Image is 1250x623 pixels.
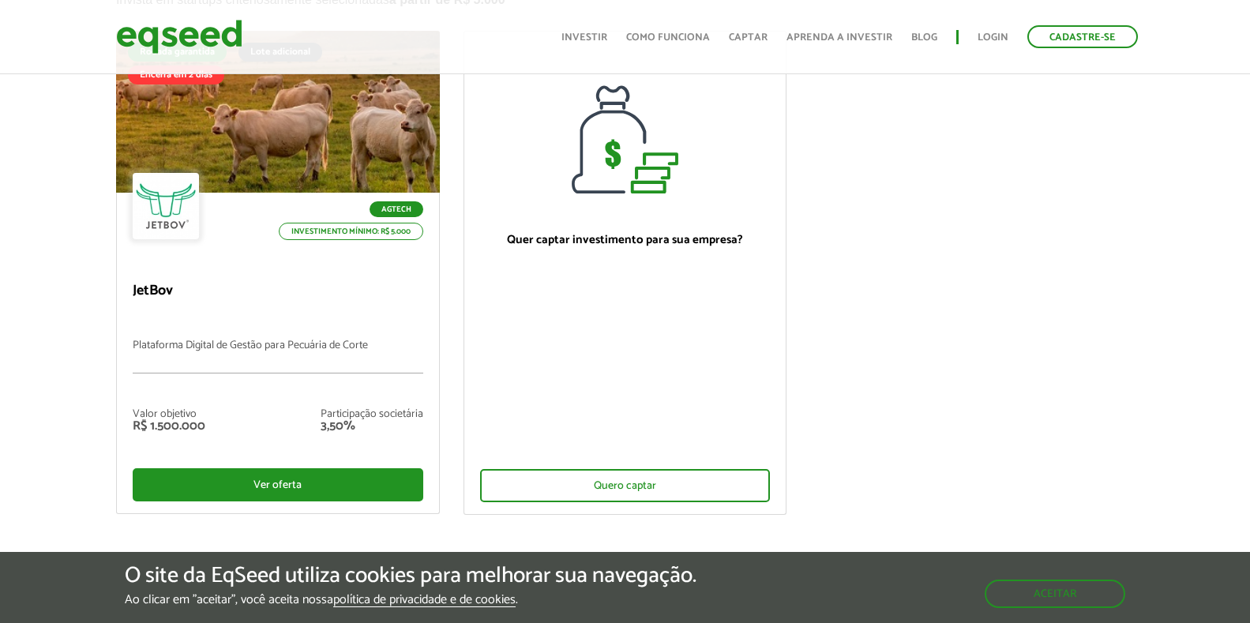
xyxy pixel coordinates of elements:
a: Quer captar investimento para sua empresa? Quero captar [464,31,787,515]
div: Encerra em 2 dias [128,66,224,84]
p: Quer captar investimento para sua empresa? [480,233,771,247]
p: Ao clicar em "aceitar", você aceita nossa . [125,592,696,607]
a: Login [978,32,1008,43]
h5: O site da EqSeed utiliza cookies para melhorar sua navegação. [125,564,696,588]
p: Agtech [370,201,423,217]
a: Aprenda a investir [786,32,892,43]
p: Investimento mínimo: R$ 5.000 [279,223,423,240]
a: Investir [561,32,607,43]
div: Ver oferta [133,468,423,501]
div: Quero captar [480,469,771,502]
a: Cadastre-se [1027,25,1138,48]
div: Participação societária [321,409,423,420]
a: Captar [729,32,768,43]
div: Valor objetivo [133,409,205,420]
img: EqSeed [116,16,242,58]
a: Rodada garantida Lote adicional Encerra em 2 dias Agtech Investimento mínimo: R$ 5.000 JetBov Pla... [116,31,440,514]
a: Blog [911,32,937,43]
button: Aceitar [985,580,1125,608]
p: Plataforma Digital de Gestão para Pecuária de Corte [133,340,423,373]
div: 3,50% [321,420,423,433]
div: R$ 1.500.000 [133,420,205,433]
a: Como funciona [626,32,710,43]
a: política de privacidade e de cookies [333,594,516,607]
p: JetBov [133,283,423,300]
